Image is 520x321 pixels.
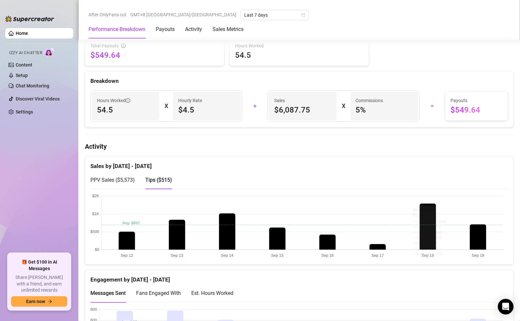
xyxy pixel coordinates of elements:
div: = [423,101,441,111]
div: Activity [185,25,202,33]
span: Payouts [450,97,502,104]
a: Chat Monitoring [16,83,49,88]
span: 54.5 [97,105,154,115]
div: Payouts [156,25,175,33]
a: Discover Viral Videos [16,96,60,101]
span: Share [PERSON_NAME] with a friend, and earn unlimited rewards [11,274,67,294]
div: X [165,101,168,111]
button: Earn nowarrow-right [11,296,67,307]
div: Engagement by [DATE] - [DATE] [90,270,508,284]
span: Total Payouts [90,42,118,49]
article: Commissions [355,97,383,104]
span: Last 7 days [244,10,305,20]
span: 54.5 [235,50,363,60]
div: + [246,101,264,111]
span: PPV Sales ( $5,573 ) [90,177,135,183]
span: After OnlyFans cut [88,10,126,20]
a: Home [16,31,28,36]
span: $6,087.75 [274,105,331,115]
span: Messages Sent [90,290,126,296]
span: 🎁 Get $100 in AI Messages [11,259,67,272]
span: Tips ( $515 ) [145,177,172,183]
img: AI Chatter [45,47,55,57]
span: $549.64 [90,50,219,60]
div: Performance Breakdown [88,25,145,33]
span: Sales [274,97,331,104]
h4: Activity [85,142,513,151]
span: info-circle [121,43,126,48]
img: logo-BBDzfeDw.svg [5,16,54,22]
div: X [342,101,345,111]
span: info-circle [126,98,130,103]
span: calendar [301,13,305,17]
article: Hourly Rate [178,97,202,104]
a: Setup [16,73,28,78]
span: 5 % [355,105,413,115]
span: GMT+8 [GEOGRAPHIC_DATA]/[GEOGRAPHIC_DATA] [130,10,236,20]
div: Est. Hours Worked [191,289,233,297]
span: $549.64 [450,105,502,115]
div: Sales by [DATE] - [DATE] [90,157,508,171]
span: Fans Engaged With [136,290,181,296]
div: Sales Metrics [213,25,244,33]
span: arrow-right [48,299,52,304]
a: Settings [16,109,33,115]
span: Hours Worked [235,42,363,49]
span: Izzy AI Chatter [9,50,42,56]
a: Content [16,62,32,68]
div: Breakdown [90,77,508,85]
div: Open Intercom Messenger [498,299,513,314]
span: $4.5 [178,105,235,115]
span: Earn now [26,299,45,304]
span: Hours Worked [97,97,130,104]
